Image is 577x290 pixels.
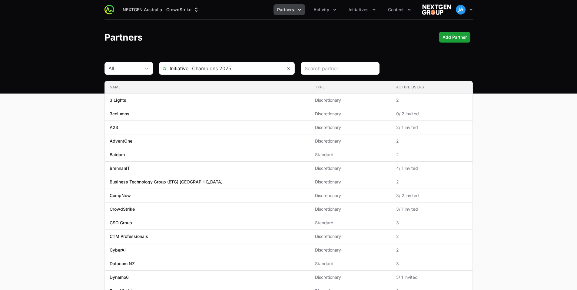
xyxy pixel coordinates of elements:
[315,97,386,103] span: Discretionary
[110,179,223,185] p: Business Technology Group (BTG) [GEOGRAPHIC_DATA]
[315,179,386,185] span: Discretionary
[443,34,467,41] span: Add Partner
[110,97,126,103] p: 3 Lights
[315,138,386,144] span: Discretionary
[159,65,188,72] span: Initiative
[110,111,129,117] p: 3columns
[110,124,118,130] p: A23
[119,4,203,15] button: NEXTGEN Australia - CrowdStrike
[110,165,130,171] p: BrennanIT
[188,62,282,74] input: Search initiatives
[391,81,473,94] th: Active Users
[396,138,468,144] span: 2
[396,274,468,280] span: 5 / 1 invited
[110,193,131,199] p: CompNow
[277,7,294,13] span: Partners
[315,111,386,117] span: Discretionary
[110,220,132,226] p: CSO Group
[396,179,468,185] span: 2
[315,247,386,253] span: Discretionary
[315,206,386,212] span: Discretionary
[305,65,376,72] input: Search partner
[110,247,126,253] p: CyberAI
[396,247,468,253] span: 2
[384,4,415,15] button: Content
[310,4,340,15] div: Activity menu
[274,4,305,15] button: Partners
[110,274,129,280] p: Dynamo6
[439,32,470,43] div: Primary actions
[396,193,468,199] span: 3 / 2 invited
[345,4,380,15] button: Initiatives
[110,138,132,144] p: AdventOne
[396,206,468,212] span: 3 / 1 invited
[384,4,415,15] div: Content menu
[396,124,468,130] span: 2 / 1 invited
[110,152,125,158] p: Baidam
[396,233,468,239] span: 2
[315,165,386,171] span: Discretionary
[315,220,386,226] span: Standard
[310,81,391,94] th: Type
[439,32,470,43] button: Add Partner
[110,261,135,267] p: Datacom NZ
[396,152,468,158] span: 2
[105,62,153,74] button: All
[396,111,468,117] span: 0 / 2 invited
[104,5,114,15] img: ActivitySource
[315,193,386,199] span: Discretionary
[396,220,468,226] span: 3
[119,4,203,15] div: Supplier switch menu
[315,152,386,158] span: Standard
[105,81,310,94] th: Name
[114,4,415,15] div: Main navigation
[104,32,143,43] h1: Partners
[110,233,148,239] p: CTM Professionals
[108,65,141,72] div: All
[396,165,468,171] span: 4 / 1 invited
[274,4,305,15] div: Partners menu
[315,233,386,239] span: Discretionary
[315,274,386,280] span: Discretionary
[456,5,466,15] img: John Aziz
[396,97,468,103] span: 2
[110,206,135,212] p: CrowdStrike
[396,261,468,267] span: 3
[315,124,386,130] span: Discretionary
[345,4,380,15] div: Initiatives menu
[310,4,340,15] button: Activity
[422,4,451,16] img: NEXTGEN Australia
[315,261,386,267] span: Standard
[388,7,404,13] span: Content
[313,7,329,13] span: Activity
[349,7,369,13] span: Initiatives
[282,62,294,74] button: Remove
